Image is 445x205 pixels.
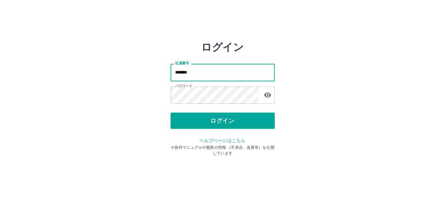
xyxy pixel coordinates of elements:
label: パスワード [175,84,192,89]
button: ログイン [171,113,275,129]
h2: ログイン [201,41,244,53]
p: ※操作マニュアルや最新の情報 （不具合、改善等）を公開しています [171,144,275,156]
label: 社員番号 [175,61,189,66]
a: ヘルプページはこちら [200,138,245,143]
